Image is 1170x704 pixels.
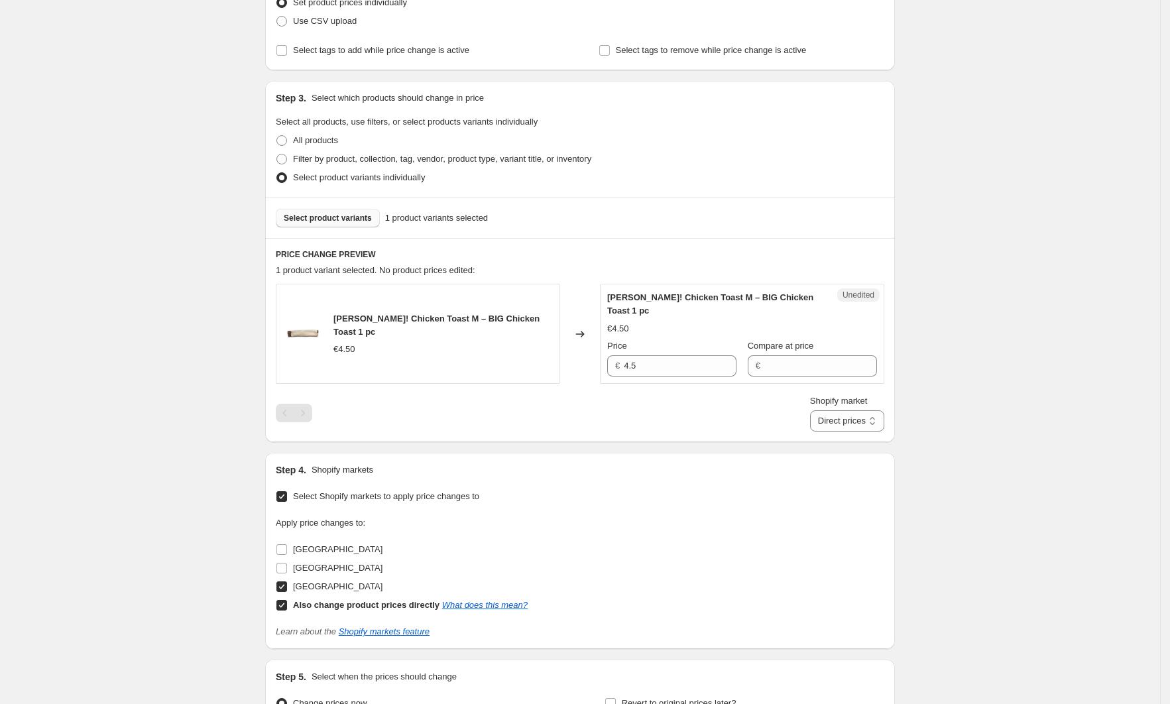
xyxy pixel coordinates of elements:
[293,581,382,591] span: [GEOGRAPHIC_DATA]
[276,249,884,260] h6: PRICE CHANGE PREVIEW
[293,563,382,573] span: [GEOGRAPHIC_DATA]
[385,211,488,225] span: 1 product variants selected
[756,361,760,371] span: €
[293,135,338,145] span: All products
[607,322,629,335] div: €4.50
[615,361,620,371] span: €
[284,213,372,223] span: Select product variants
[276,670,306,683] h2: Step 5.
[339,626,430,636] a: Shopify markets feature
[293,172,425,182] span: Select product variants individually
[843,290,874,300] span: Unedited
[276,91,306,105] h2: Step 3.
[283,314,323,354] img: 224675b1f98988fbb3_80x.jpg
[810,396,868,406] span: Shopify market
[276,518,365,528] span: Apply price changes to:
[276,626,430,636] i: Learn about the
[607,292,813,316] span: [PERSON_NAME]! Chicken Toast M – BIG Chicken Toast 1 pc
[276,463,306,477] h2: Step 4.
[276,265,475,275] span: 1 product variant selected. No product prices edited:
[333,314,540,337] span: [PERSON_NAME]! Chicken Toast M – BIG Chicken Toast 1 pc
[312,463,373,477] p: Shopify markets
[616,45,807,55] span: Select tags to remove while price change is active
[607,341,627,351] span: Price
[293,16,357,26] span: Use CSV upload
[442,600,528,610] a: What does this mean?
[276,117,538,127] span: Select all products, use filters, or select products variants individually
[333,343,355,356] div: €4.50
[748,341,814,351] span: Compare at price
[293,491,479,501] span: Select Shopify markets to apply price changes to
[276,209,380,227] button: Select product variants
[293,600,439,610] b: Also change product prices directly
[293,45,469,55] span: Select tags to add while price change is active
[293,154,591,164] span: Filter by product, collection, tag, vendor, product type, variant title, or inventory
[276,404,312,422] nav: Pagination
[293,544,382,554] span: [GEOGRAPHIC_DATA]
[312,91,484,105] p: Select which products should change in price
[312,670,457,683] p: Select when the prices should change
